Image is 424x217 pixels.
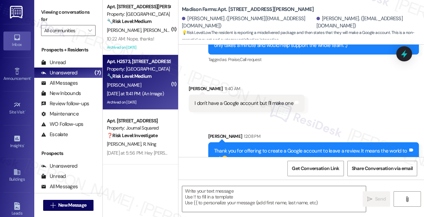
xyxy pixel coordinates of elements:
[3,32,31,50] a: Inbox
[107,36,154,42] div: 10:22 AM: Nope, thanks!
[228,57,240,62] span: Praise ,
[88,28,92,33] i: 
[189,85,304,95] div: [PERSON_NAME]
[41,121,83,128] div: WO Follow-ups
[242,133,260,140] div: 12:08 PM
[182,30,211,35] strong: 💡 Risk Level: Low
[43,200,94,211] button: New Message
[347,161,417,176] button: Share Conversation via email
[182,15,315,30] div: [PERSON_NAME]. ([PERSON_NAME][EMAIL_ADDRESS][DOMAIN_NAME])
[182,6,314,13] b: Madison Farms: Apt. [STREET_ADDRESS][PERSON_NAME]
[107,91,164,97] div: [DATE] at 11:41 PM: (An Image)
[352,165,413,172] span: Share Conversation via email
[107,3,170,10] div: Apt. [STREET_ADDRESS][PERSON_NAME]
[107,82,141,88] span: [PERSON_NAME]
[287,161,344,176] button: Get Conversation Link
[25,109,26,113] span: •
[107,58,170,65] div: Apt. H2573, [STREET_ADDRESS][PERSON_NAME]
[41,110,79,118] div: Maintenance
[107,132,158,138] strong: ❓ Risk Level: Investigate
[34,150,102,157] div: Prospects
[367,196,372,202] i: 
[50,203,55,208] i: 
[41,173,66,180] div: Unread
[3,99,31,118] a: Site Visit •
[41,80,78,87] div: All Messages
[41,131,68,138] div: Escalate
[182,29,424,44] span: : The resident is reporting a misdelivered package and then states that they will make a Google a...
[107,73,151,79] strong: 🔧 Risk Level: Medium
[3,133,31,151] a: Insights •
[93,68,102,78] div: (7)
[106,43,171,52] div: Archived on [DATE]
[44,25,85,36] input: All communities
[404,196,410,202] i: 
[107,11,170,18] div: Property: [GEOGRAPHIC_DATA]
[106,98,171,107] div: Archived on [DATE]
[107,117,170,124] div: Apt. [STREET_ADDRESS]
[24,142,25,147] span: •
[41,100,89,107] div: Review follow-ups
[292,165,339,172] span: Get Conversation Link
[107,18,151,24] strong: 🔧 Risk Level: Medium
[41,69,77,76] div: Unanswered
[41,162,77,170] div: Unanswered
[3,166,31,185] a: Buildings
[107,27,143,33] span: [PERSON_NAME]
[41,7,96,25] label: Viewing conversations for
[375,195,386,203] span: Send
[214,147,408,162] div: Thank you for offering to create a Google account to leave a review. It means the world to us! 😊
[143,141,157,147] span: R. Ning
[41,90,81,97] div: New Inbounds
[34,46,102,53] div: Prospects + Residents
[41,59,66,66] div: Unread
[30,75,32,80] span: •
[41,183,78,190] div: All Messages
[208,133,419,142] div: [PERSON_NAME]
[195,100,294,107] div: I don't have a Google account but I'll make one
[208,55,419,64] div: Tagged as:
[107,124,170,132] div: Property: Journal Squared
[10,6,24,19] img: ResiDesk Logo
[240,57,261,62] span: Call request
[223,85,240,92] div: 11:40 AM
[107,65,170,73] div: Property: [GEOGRAPHIC_DATA]
[107,141,143,147] span: [PERSON_NAME]
[363,191,390,207] button: Send
[58,202,86,209] span: New Message
[316,15,419,30] div: [PERSON_NAME]. ([EMAIL_ADDRESS][DOMAIN_NAME])
[143,27,177,33] span: [PERSON_NAME]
